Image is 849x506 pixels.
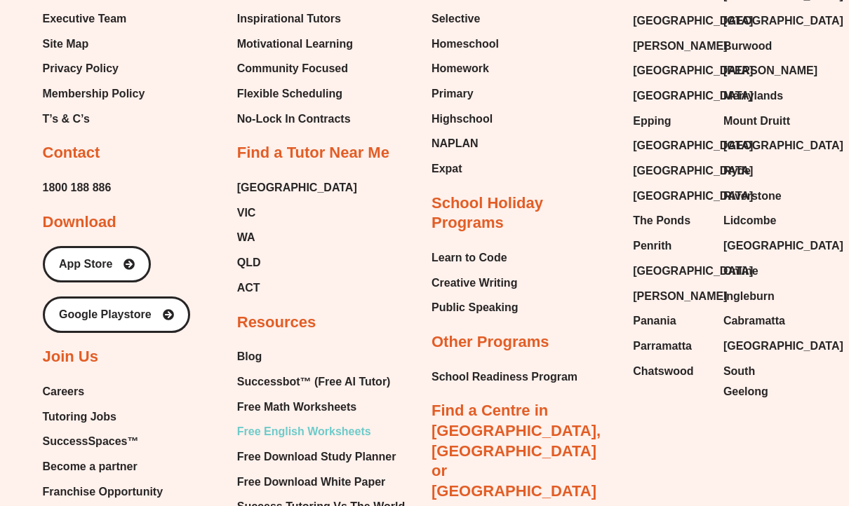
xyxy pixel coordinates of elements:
a: [PERSON_NAME] [633,36,709,57]
span: [GEOGRAPHIC_DATA] [723,235,843,257]
a: School Readiness Program [432,367,577,388]
a: Careers [43,381,163,402]
a: Google Playstore [43,296,190,333]
h2: Download [43,212,116,233]
span: [GEOGRAPHIC_DATA] [237,177,357,198]
span: Inspirational Tutors [237,8,341,29]
h2: Other Programs [432,332,549,353]
span: NAPLAN [432,133,479,154]
span: [GEOGRAPHIC_DATA] [633,261,753,282]
span: The Ponds [633,210,690,231]
a: Tutoring Jobs [43,406,163,428]
span: Learn to Code [432,247,507,268]
a: Cabramatta [723,310,800,331]
a: Inspirational Tutors [237,8,356,29]
a: Homeschool [432,34,499,55]
a: QLD [237,252,357,273]
span: Ingleburn [723,286,775,307]
a: Penrith [633,235,709,257]
a: Online [723,261,800,282]
a: [GEOGRAPHIC_DATA] [633,160,709,182]
a: [GEOGRAPHIC_DATA] [633,261,709,282]
span: Lidcombe [723,210,777,231]
span: Selective [432,8,480,29]
span: [PERSON_NAME] [723,60,817,81]
a: Creative Writing [432,273,519,294]
span: SuccessSpaces™ [43,431,139,452]
a: Parramatta [633,336,709,357]
a: [GEOGRAPHIC_DATA] [723,11,800,32]
span: Riverstone [723,186,782,207]
a: ACT [237,278,357,299]
span: Penrith [633,235,671,257]
a: Free Download Study Planner [237,446,405,467]
span: [PERSON_NAME] [633,36,727,57]
a: Free Download White Paper [237,472,405,493]
span: [GEOGRAPHIC_DATA] [723,11,843,32]
span: Expat [432,158,462,179]
a: [GEOGRAPHIC_DATA] [633,135,709,156]
span: [GEOGRAPHIC_DATA] [633,186,753,207]
a: Lidcombe [723,210,800,231]
a: The Ponds [633,210,709,231]
span: Motivational Learning [237,34,353,55]
a: Franchise Opportunity [43,481,163,502]
a: Selective [432,8,499,29]
a: Merrylands [723,86,800,107]
span: T’s & C’s [43,109,90,130]
a: Free English Worksheets [237,421,405,442]
span: [GEOGRAPHIC_DATA] [633,135,753,156]
a: Membership Policy [43,83,145,104]
a: [PERSON_NAME] [633,286,709,307]
span: ACT [237,278,260,299]
a: App Store [43,246,151,282]
span: App Store [59,259,112,270]
span: Free English Worksheets [237,421,371,442]
iframe: Chat Widget [779,439,849,506]
span: Epping [633,111,671,132]
a: Mount Druitt [723,111,800,132]
a: [GEOGRAPHIC_DATA] [723,235,800,257]
span: South Geelong [723,361,800,402]
a: Homework [432,58,499,79]
a: Motivational Learning [237,34,356,55]
h2: Join Us [43,347,98,367]
span: Blog [237,346,262,367]
span: Community Focused [237,58,348,79]
span: Merrylands [723,86,783,107]
a: Ryde [723,160,800,182]
span: Become a partner [43,456,138,477]
a: Successbot™ (Free AI Tutor) [237,371,405,392]
a: Highschool [432,109,499,130]
span: Cabramatta [723,310,785,331]
span: Site Map [43,34,89,55]
h2: Find a Tutor Near Me [237,143,389,163]
span: Primary [432,83,474,104]
span: VIC [237,203,256,224]
a: Free Math Worksheets [237,397,405,418]
a: T’s & C’s [43,109,145,130]
span: Creative Writing [432,273,517,294]
span: [GEOGRAPHIC_DATA] [633,86,753,107]
span: Ryde [723,160,751,182]
span: Successbot™ (Free AI Tutor) [237,371,391,392]
span: [GEOGRAPHIC_DATA] [633,11,753,32]
a: [PERSON_NAME] [723,60,800,81]
a: Blog [237,346,405,367]
a: [GEOGRAPHIC_DATA] [723,336,800,357]
a: [GEOGRAPHIC_DATA] [633,86,709,107]
span: Panania [633,310,676,331]
h2: Resources [237,313,316,333]
a: Executive Team [43,8,145,29]
span: Online [723,261,758,282]
span: [GEOGRAPHIC_DATA] [633,160,753,182]
a: [GEOGRAPHIC_DATA] [633,186,709,207]
span: Careers [43,381,85,402]
h2: Contact [43,143,100,163]
a: Panania [633,310,709,331]
a: Site Map [43,34,145,55]
a: Burwood [723,36,800,57]
span: No-Lock In Contracts [237,109,351,130]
